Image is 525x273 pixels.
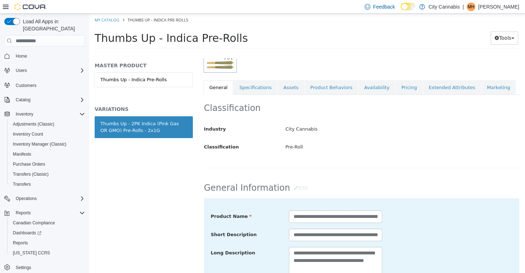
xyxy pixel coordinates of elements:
a: Adjustments (Classic) [10,120,57,128]
a: Customers [13,81,39,90]
button: Adjustments (Classic) [7,119,88,129]
span: Customers [16,83,36,88]
span: Feedback [373,3,395,10]
button: Operations [1,194,88,204]
button: Catalog [13,96,33,104]
span: Manifests [13,151,31,157]
a: Transfers [10,180,34,189]
span: Transfers [10,180,85,189]
span: Inventory Count [10,130,85,138]
button: Inventory Count [7,129,88,139]
div: Michael Holmstrom [467,3,475,11]
span: Short Description [121,218,167,224]
a: Marketing [392,67,427,82]
button: Reports [13,209,34,217]
span: Manifests [10,150,85,159]
h5: MASTER PRODUCT [5,49,104,55]
a: Dashboards [7,228,88,238]
button: Reports [7,238,88,248]
span: Reports [13,209,85,217]
button: Tools [401,18,429,31]
a: Manifests [10,150,34,159]
span: Reports [10,239,85,247]
button: Purchase Orders [7,159,88,169]
button: Canadian Compliance [7,218,88,228]
a: My Catalog [5,4,30,9]
p: [PERSON_NAME] [478,3,519,11]
p: | [462,3,464,11]
span: Canadian Compliance [13,220,55,226]
a: Pricing [306,67,334,82]
h2: General Information [115,168,430,181]
span: Adjustments (Classic) [13,121,54,127]
span: Canadian Compliance [10,219,85,227]
button: Users [13,66,30,75]
button: Operations [13,194,40,203]
a: Dashboards [10,229,44,237]
a: Assets [188,67,215,82]
button: Users [1,65,88,75]
a: General [114,67,144,82]
a: Settings [13,263,34,272]
img: Cova [14,3,46,10]
span: MH [468,3,475,11]
input: Dark Mode [401,3,416,10]
span: [US_STATE] CCRS [13,250,50,256]
a: Product Behaviors [215,67,269,82]
span: Dashboards [13,230,41,236]
span: Thumbs Up - Indica Pre-Rolls [38,4,99,9]
button: Home [1,51,88,61]
button: Catalog [1,95,88,105]
span: Classification [115,131,150,136]
button: Transfers (Classic) [7,169,88,179]
button: Inventory [1,109,88,119]
span: Inventory Manager (Classic) [10,140,85,148]
span: Long Description [121,237,166,242]
button: Reports [1,208,88,218]
button: Settings [1,262,88,273]
a: Home [13,52,30,60]
span: Operations [13,194,85,203]
div: Pre-Roll [191,127,435,140]
span: Home [16,53,27,59]
span: Transfers (Classic) [10,170,85,179]
a: Availability [269,67,306,82]
div: City Cannabis [191,109,435,122]
button: Edit [201,168,222,181]
h2: Classification [115,89,430,100]
p: City Cannabis [429,3,460,11]
span: Thumbs Up - Indica Pre-Rolls [5,18,159,31]
button: Inventory [13,110,36,118]
span: Users [16,68,27,73]
h5: VARIATIONS [5,92,104,99]
span: Inventory [13,110,85,118]
button: Customers [1,80,88,90]
span: Operations [16,196,37,201]
a: Reports [10,239,31,247]
span: Reports [16,210,31,216]
span: Purchase Orders [10,160,85,169]
a: Inventory Count [10,130,46,138]
span: Transfers (Classic) [13,171,49,177]
span: Dashboards [10,229,85,237]
a: Inventory Manager (Classic) [10,140,69,148]
a: Transfers (Classic) [10,170,51,179]
span: Settings [16,265,31,270]
span: Adjustments (Classic) [10,120,85,128]
span: Customers [13,81,85,89]
span: Load All Apps in [GEOGRAPHIC_DATA] [20,18,85,32]
span: Users [13,66,85,75]
button: Inventory Manager (Classic) [7,139,88,149]
a: Specifications [144,67,188,82]
a: Purchase Orders [10,160,48,169]
span: Reports [13,240,28,246]
span: Catalog [16,97,30,103]
a: [US_STATE] CCRS [10,249,53,257]
span: Catalog [13,96,85,104]
button: [US_STATE] CCRS [7,248,88,258]
span: Product Name [121,200,162,205]
span: Washington CCRS [10,249,85,257]
span: Transfers [13,181,31,187]
span: Inventory Count [13,131,43,137]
